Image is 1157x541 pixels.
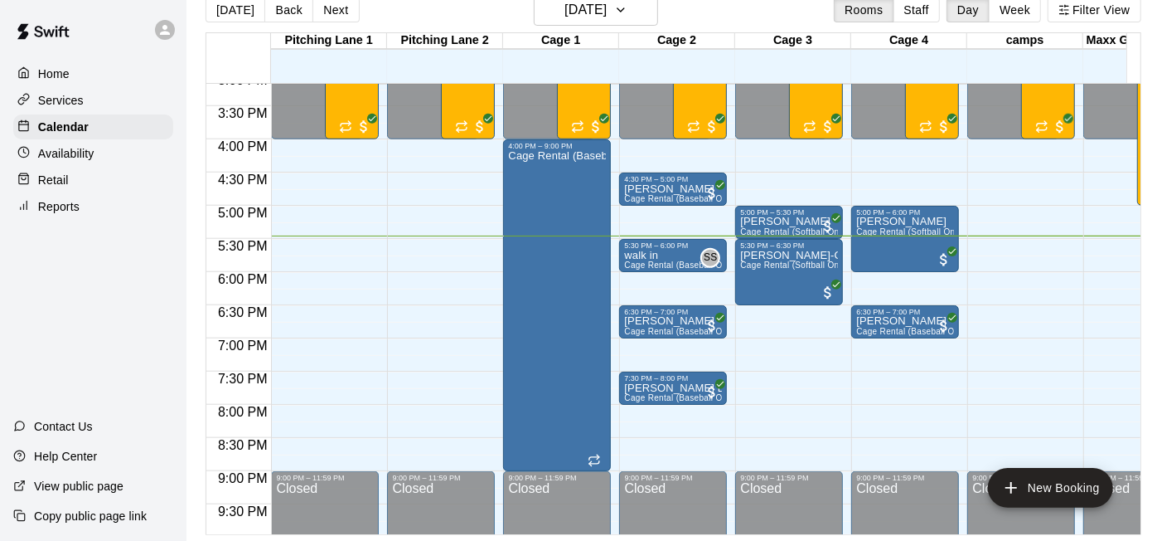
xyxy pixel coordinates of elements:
span: SS [704,250,718,266]
div: 9:00 PM – 11:59 PM [624,474,722,482]
span: Cage Rental (Baseball Only) [624,261,737,270]
span: All customers have paid [820,119,836,135]
span: Recurring event [571,120,584,134]
span: 9:30 PM [214,504,272,519]
div: 7:30 PM – 8:00 PM [624,374,722,383]
p: Calendar [38,119,89,135]
div: 6:30 PM – 7:00 PM [856,308,954,316]
span: Cage Rental (Softball Only) [740,261,849,270]
p: Copy public page link [34,508,147,524]
a: Home [13,61,173,86]
div: 9:00 PM – 11:59 PM [972,474,1070,482]
span: All customers have paid [588,119,604,135]
span: 7:30 PM [214,372,272,386]
div: 5:00 PM – 5:30 PM: Jordan LaBarbera [735,206,843,239]
span: 7:00 PM [214,339,272,353]
span: Recurring event [455,120,468,134]
span: Cage Rental (Softball Only) [740,227,849,236]
div: 6:30 PM – 7:00 PM: Andrew Butt [851,305,959,339]
div: 5:00 PM – 6:00 PM: Kai Ross [851,206,959,272]
span: Recurring event [588,454,601,467]
div: 5:30 PM – 6:00 PM: walk in [619,239,727,272]
span: All customers have paid [704,318,720,334]
span: Sluggerz Staff [707,248,720,268]
span: Cage Rental (Softball Only) [856,227,965,236]
div: 5:00 PM – 5:30 PM [740,208,838,217]
span: 6:00 PM [214,272,272,286]
a: Retail [13,168,173,193]
a: Availability [13,141,173,166]
div: Cage 4 [851,33,967,49]
div: 7:30 PM – 8:00 PM: Kristy English [619,372,727,405]
span: Recurring event [339,120,352,134]
span: 6:30 PM [214,305,272,319]
a: Reports [13,194,173,219]
span: Recurring event [919,120,932,134]
div: 9:00 PM – 11:59 PM [856,474,954,482]
div: 9:00 PM – 11:59 PM [392,474,490,482]
div: 6:30 PM – 7:00 PM: Andrea Brunet [619,305,727,339]
div: 5:30 PM – 6:30 PM [740,241,838,250]
div: Cage 3 [735,33,851,49]
a: Services [13,88,173,113]
div: 9:00 PM – 11:59 PM [508,474,606,482]
div: Cage 1 [503,33,619,49]
p: Services [38,92,84,109]
span: All customers have paid [936,318,952,334]
div: 4:00 PM – 9:00 PM: Cage Rental (Baseball Only) [503,139,611,471]
span: Cage Rental (Baseball Only) [624,194,737,203]
span: All customers have paid [704,384,720,401]
div: 9:00 PM – 11:59 PM [740,474,838,482]
p: Retail [38,172,69,188]
p: Help Center [34,448,97,465]
div: 9:00 PM – 11:59 PM [276,474,374,482]
span: All customers have paid [356,119,372,135]
div: Cage 2 [619,33,735,49]
div: Pitching Lane 1 [271,33,387,49]
p: Contact Us [34,418,93,435]
span: Recurring event [1035,120,1048,134]
div: 4:30 PM – 5:00 PM: Nola Windle [619,173,727,206]
span: Cage Rental (Baseball Only) [624,327,737,336]
a: Calendar [13,115,173,139]
div: 5:30 PM – 6:30 PM: Jon Best-Green [735,239,843,305]
span: 4:00 PM [214,139,272,154]
div: camps [967,33,1083,49]
div: 6:30 PM – 7:00 PM [624,308,722,316]
div: 5:00 PM – 6:00 PM [856,208,954,217]
div: 4:00 PM – 9:00 PM [508,142,606,150]
div: Pitching Lane 2 [387,33,503,49]
p: View public page [34,478,123,495]
span: All customers have paid [936,119,952,135]
p: Home [38,66,70,82]
div: 5:30 PM – 6:00 PM [624,241,722,250]
span: 5:30 PM [214,239,272,253]
span: All customers have paid [1052,119,1068,135]
span: 5:00 PM [214,206,272,220]
div: 4:30 PM – 5:00 PM [624,175,722,183]
p: Reports [38,198,80,215]
span: All customers have paid [820,285,836,301]
span: Cage Rental (Baseball Only) [856,327,969,336]
div: Sluggerz Staff [700,248,720,268]
span: All customers have paid [820,218,836,235]
p: Availability [38,145,94,162]
span: 8:00 PM [214,405,272,419]
span: 8:30 PM [214,438,272,452]
span: 9:00 PM [214,471,272,485]
span: Cage Rental (Baseball Only) [624,393,737,402]
span: All customers have paid [704,119,720,135]
span: Recurring event [687,120,700,134]
button: add [988,468,1113,508]
span: All customers have paid [936,251,952,268]
span: All customers have paid [472,119,488,135]
span: Recurring event [803,120,816,134]
span: 3:30 PM [214,106,272,120]
span: 4:30 PM [214,173,272,187]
